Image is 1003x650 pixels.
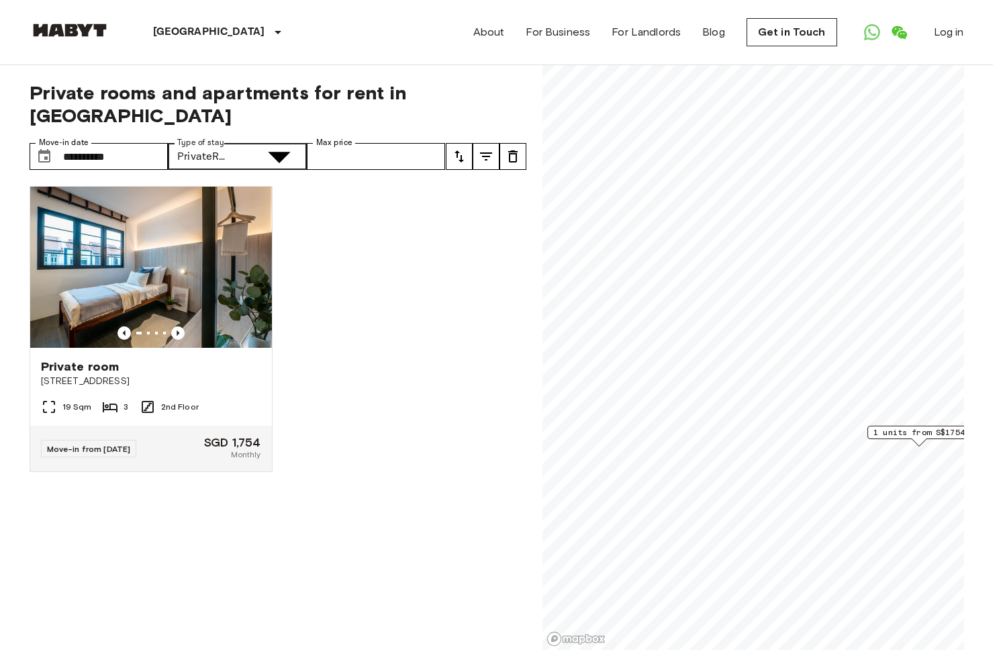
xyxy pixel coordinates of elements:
span: 1 units from S$1754 [873,426,965,438]
button: Previous image [171,326,185,340]
label: Type of stay [177,137,224,148]
a: For Landlords [612,24,681,40]
span: Monthly [231,449,260,461]
a: Open WeChat [886,19,912,46]
a: For Business [526,24,590,40]
a: Mapbox logo [546,631,606,647]
span: SGD 1,754 [204,436,260,449]
label: Move-in date [39,137,89,148]
img: Marketing picture of unit SG-01-027-006-02 [30,187,272,348]
span: 2nd Floor [161,401,199,413]
span: [STREET_ADDRESS] [41,375,261,388]
a: Get in Touch [747,18,837,46]
span: Move-in from [DATE] [47,444,131,454]
span: 19 Sqm [62,401,92,413]
span: Private rooms and apartments for rent in [GEOGRAPHIC_DATA] [30,81,526,127]
div: Map marker [867,426,971,447]
button: tune [499,143,526,170]
a: Blog [702,24,725,40]
button: Choose date, selected date is 23 Sep 2025 [31,143,58,170]
label: Max price [316,137,352,148]
button: Previous image [117,326,131,340]
span: Private room [41,359,120,375]
span: 3 [124,401,128,413]
button: tune [446,143,473,170]
img: Habyt [30,24,110,37]
button: tune [473,143,499,170]
p: [GEOGRAPHIC_DATA] [153,24,265,40]
div: PrivateRoom [168,143,252,170]
a: Log in [934,24,964,40]
a: About [473,24,505,40]
a: Open WhatsApp [859,19,886,46]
